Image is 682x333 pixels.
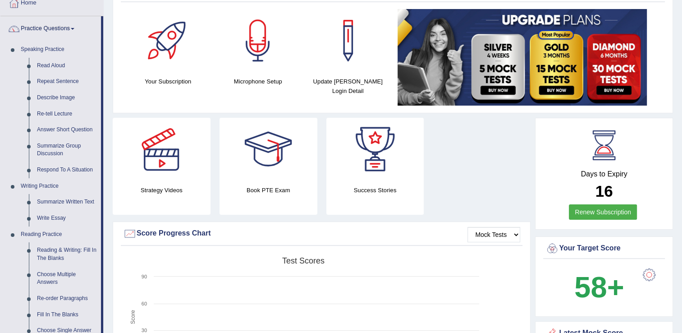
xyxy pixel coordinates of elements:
[17,227,101,243] a: Reading Practice
[33,242,101,266] a: Reading & Writing: Fill In The Blanks
[17,42,101,58] a: Speaking Practice
[130,310,136,324] tspan: Score
[33,194,101,210] a: Summarize Written Text
[33,122,101,138] a: Answer Short Question
[128,77,209,86] h4: Your Subscription
[282,256,325,265] tspan: Test scores
[33,74,101,90] a: Repeat Sentence
[398,9,647,106] img: small5.jpg
[33,138,101,162] a: Summarize Group Discussion
[17,178,101,194] a: Writing Practice
[33,291,101,307] a: Re-order Paragraphs
[33,267,101,291] a: Choose Multiple Answers
[123,227,520,240] div: Score Progress Chart
[0,16,101,39] a: Practice Questions
[218,77,299,86] h4: Microphone Setup
[33,162,101,178] a: Respond To A Situation
[545,242,663,255] div: Your Target Score
[569,204,637,220] a: Renew Subscription
[574,271,624,304] b: 58+
[33,307,101,323] a: Fill In The Blanks
[33,90,101,106] a: Describe Image
[220,185,317,195] h4: Book PTE Exam
[142,301,147,306] text: 60
[142,274,147,279] text: 90
[595,182,613,200] b: 16
[33,106,101,122] a: Re-tell Lecture
[113,185,211,195] h4: Strategy Videos
[545,170,663,178] h4: Days to Expiry
[326,185,424,195] h4: Success Stories
[33,210,101,227] a: Write Essay
[307,77,389,96] h4: Update [PERSON_NAME] Login Detail
[33,58,101,74] a: Read Aloud
[142,328,147,333] text: 30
